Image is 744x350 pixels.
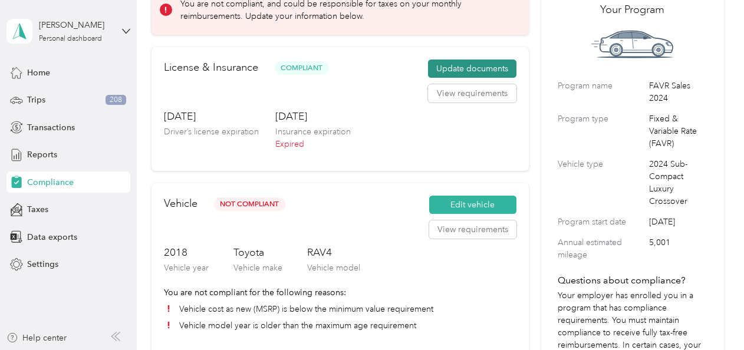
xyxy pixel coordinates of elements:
span: Trips [27,94,45,106]
span: 5,001 [649,236,707,261]
h3: Toyota [233,245,282,260]
label: Program name [558,80,645,104]
span: FAVR Sales 2024 [649,80,707,104]
span: [DATE] [649,216,707,228]
button: View requirements [428,84,516,103]
button: Help center [6,332,67,344]
h2: Your Program [558,2,707,18]
p: Driver’s license expiration [164,126,259,138]
p: You are not compliant for the following reasons: [164,286,516,299]
span: Fixed & Variable Rate (FAVR) [649,113,707,150]
div: [PERSON_NAME] [39,19,113,31]
span: Not Compliant [214,197,285,211]
iframe: Everlance-gr Chat Button Frame [678,284,744,350]
label: Program type [558,113,645,150]
li: Vehicle model year is older than the maximum age requirement [164,319,516,332]
div: Personal dashboard [39,35,102,42]
label: Annual estimated mileage [558,236,645,261]
button: View requirements [429,220,516,239]
h3: RAV4 [307,245,360,260]
span: Settings [27,258,58,270]
p: Expired [275,138,351,150]
h3: 2018 [164,245,209,260]
p: Vehicle model [307,262,360,274]
button: Update documents [428,60,516,78]
span: Taxes [27,203,48,216]
p: Insurance expiration [275,126,351,138]
p: Vehicle make [233,262,282,274]
span: Home [27,67,50,79]
p: Vehicle year [164,262,209,274]
button: Edit vehicle [429,196,516,214]
span: Data exports [27,231,77,243]
h3: [DATE] [164,109,259,124]
label: Vehicle type [558,158,645,207]
h2: License & Insurance [164,60,258,75]
h4: Questions about compliance? [558,273,707,288]
span: Transactions [27,121,75,134]
h3: [DATE] [275,109,351,124]
span: 2024 Sub-Compact Luxury Crossover [649,158,707,207]
span: Reports [27,148,57,161]
span: 208 [106,95,126,105]
span: Compliance [27,176,74,189]
li: Vehicle cost as new (MSRP) is below the minimum value requirement [164,303,516,315]
label: Program start date [558,216,645,228]
span: Compliant [275,61,329,75]
h2: Vehicle [164,196,197,212]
